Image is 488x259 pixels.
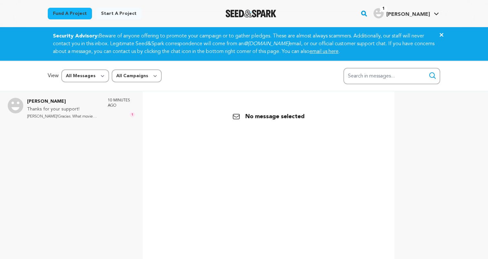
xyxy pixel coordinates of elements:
p: 10 minutes ago [108,98,135,108]
img: Seed&Spark Logo Dark Mode [226,10,276,17]
em: @[DOMAIN_NAME] [244,41,289,47]
p: [PERSON_NAME]!Gracias. What movie should I w... [27,113,101,120]
p: No message selected [232,112,305,121]
div: Beware of anyone offering to promote your campaign or to gather pledges. These are almost always ... [45,32,443,56]
img: Tadayon Sina Photo [8,98,23,113]
a: Hooper's Profile [372,7,440,18]
p: [PERSON_NAME] [27,98,101,106]
span: 1 [130,112,135,117]
p: Thanks for your support! [27,106,101,113]
p: View [48,72,59,80]
strong: Security Advisory: [53,34,99,39]
input: Search in messages... [343,68,440,84]
a: Seed&Spark Homepage [226,10,276,17]
a: Start a project [96,8,142,19]
img: user.png [373,8,384,18]
span: [PERSON_NAME] [386,12,430,17]
div: Hooper's Profile [373,8,430,18]
span: 1 [380,5,387,12]
a: Fund a project [48,8,92,19]
span: Hooper's Profile [372,7,440,20]
a: email us here [310,49,339,54]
